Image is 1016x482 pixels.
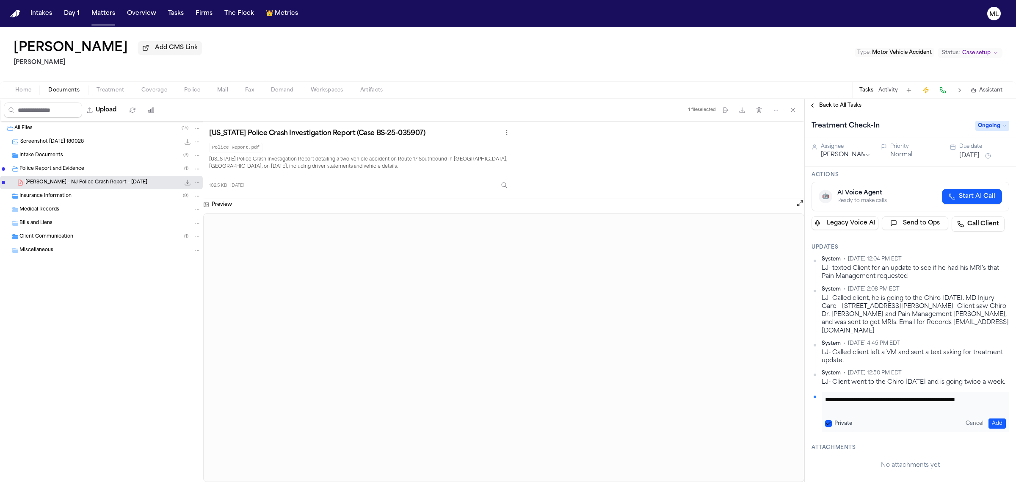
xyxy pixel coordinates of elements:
[822,192,829,201] span: 🤖
[184,234,188,239] span: ( 1 )
[938,48,1002,58] button: Change status from Case setup
[822,294,1009,335] div: LJ- Called client, he is going to the Chiro [DATE]. MD Injury Care - [STREET_ADDRESS][PERSON_NAME...
[825,395,998,412] textarea: Add your update
[812,244,1009,251] h3: Updates
[962,418,987,429] button: Cancel
[822,349,1009,365] div: LJ- Called client left a VM and sent a text asking for treatment update.
[311,87,343,94] span: Workspaces
[155,44,198,52] span: Add CMS Link
[97,87,124,94] span: Treatment
[812,444,1009,451] h3: Attachments
[15,87,31,94] span: Home
[19,220,52,227] span: Bills and Liens
[61,6,83,21] button: Day 1
[204,214,804,482] iframe: J. Cherestal - NJ Police Crash Report - 5.13.25
[182,126,188,130] span: ( 15 )
[843,370,845,377] span: •
[821,143,871,150] div: Assignee
[812,172,1009,178] h3: Actions
[19,166,84,173] span: Police Report and Evidence
[360,87,383,94] span: Artifacts
[882,216,949,230] button: Send to Ops
[497,177,512,193] button: Inspect
[890,143,940,150] div: Priority
[848,340,900,347] span: [DATE] 4:45 PM EDT
[796,199,804,208] button: Open preview
[25,179,147,186] span: [PERSON_NAME] - NJ Police Crash Report - [DATE]
[141,87,167,94] span: Coverage
[959,192,995,201] span: Start AI Call
[808,119,883,133] h1: Treatment Check-In
[855,48,934,57] button: Edit Type: Motor Vehicle Accident
[19,233,73,241] span: Client Communication
[837,189,887,197] div: AI Voice Agent
[848,256,902,263] span: [DATE] 12:04 PM EDT
[822,264,1009,281] div: LJ- texted Client for an update to see if he had his MRI's that Pain Management requested
[10,10,20,18] img: Finch Logo
[848,286,900,293] span: [DATE] 2:08 PM EDT
[184,166,188,171] span: ( 1 )
[221,6,257,21] button: The Flock
[212,201,232,208] h3: Preview
[82,102,121,118] button: Upload
[245,87,254,94] span: Fax
[209,143,262,152] code: Police Report.pdf
[14,58,202,68] h2: [PERSON_NAME]
[230,183,244,189] span: [DATE]
[19,206,59,213] span: Medical Records
[4,102,82,118] input: Search files
[88,6,119,21] a: Matters
[952,216,1005,232] a: Call Client
[903,84,915,96] button: Add Task
[983,151,993,161] button: Snooze task
[14,41,128,56] button: Edit matter name
[805,102,866,109] button: Back to All Tasks
[796,199,804,210] button: Open preview
[857,50,871,55] span: Type :
[822,340,841,347] span: System
[48,87,80,94] span: Documents
[14,41,128,56] h1: [PERSON_NAME]
[10,10,20,18] a: Home
[209,156,512,171] p: [US_STATE] Police Crash Investigation Report detailing a two-vehicle accident on Route 17 Southbo...
[890,151,912,159] button: Normal
[959,152,980,160] button: [DATE]
[920,84,932,96] button: Create Immediate Task
[837,197,887,204] div: Ready to make calls
[942,189,1002,204] button: Start AI Call
[27,6,55,21] a: Intakes
[988,418,1006,429] button: Add
[822,370,841,377] span: System
[19,193,72,200] span: Insurance Information
[822,378,1009,386] div: LJ- Client went to the Chiro [DATE] and is going twice a week.
[688,107,716,113] div: 1 file selected
[165,6,187,21] button: Tasks
[812,216,878,230] button: Legacy Voice AI
[19,247,53,254] span: Miscellaneous
[138,41,202,55] button: Add CMS Link
[971,87,1002,94] button: Assistant
[843,340,845,347] span: •
[848,370,902,377] span: [DATE] 12:50 PM EDT
[183,194,188,198] span: ( 9 )
[975,121,1009,131] span: Ongoing
[843,256,845,263] span: •
[959,143,1009,150] div: Due date
[183,138,192,146] button: Download Screenshot 2025-05-14 180028
[183,153,188,158] span: ( 3 )
[19,152,63,159] span: Intake Documents
[124,6,160,21] button: Overview
[192,6,216,21] button: Firms
[942,50,960,56] span: Status:
[859,87,873,94] button: Tasks
[843,286,845,293] span: •
[822,286,841,293] span: System
[262,6,301,21] button: crownMetrics
[217,87,228,94] span: Mail
[822,256,841,263] span: System
[183,178,192,187] button: Download J. Cherestal - NJ Police Crash Report - 5.13.25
